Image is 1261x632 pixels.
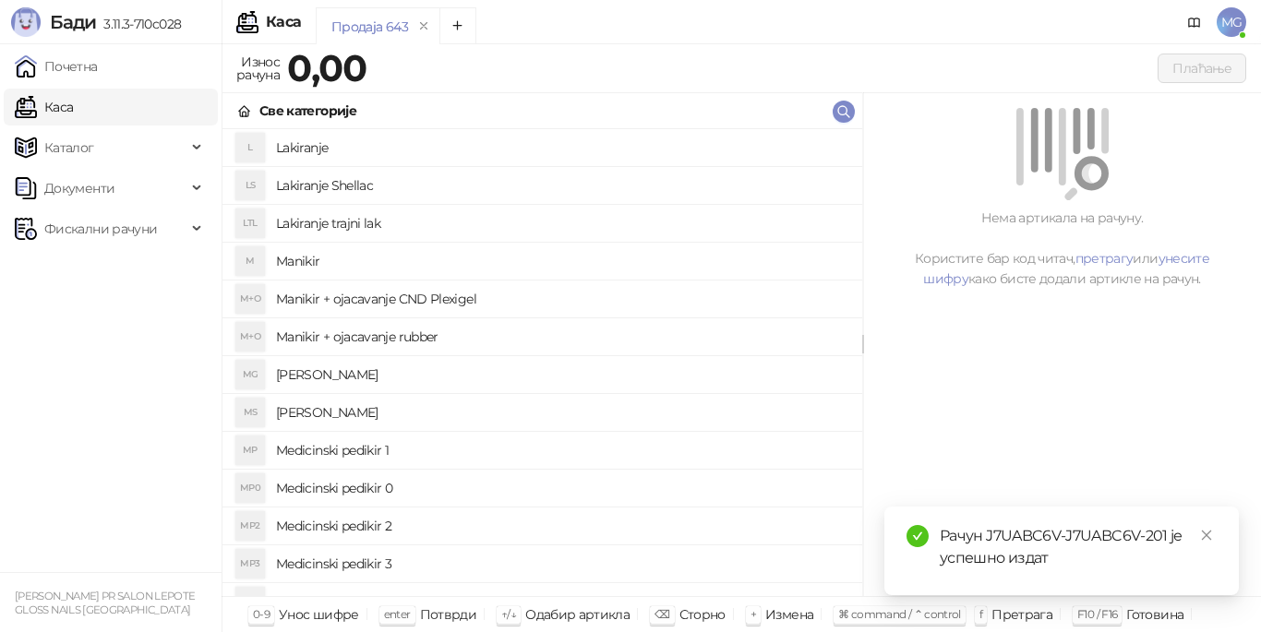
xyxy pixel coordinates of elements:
div: MP2 [235,511,265,541]
div: Сторно [679,602,726,626]
div: Каса [266,15,301,30]
h4: Manikir + ojacavanje rubber [276,322,847,352]
div: P [235,587,265,616]
span: ⌘ command / ⌃ control [838,607,961,621]
div: LTL [235,209,265,238]
button: Плаћање [1158,54,1246,83]
div: Претрага [991,602,1052,626]
h4: Lakiranje Shellac [276,171,847,200]
div: MP3 [235,549,265,578]
button: remove [412,18,436,34]
div: MS [235,398,265,427]
span: Бади [50,11,96,33]
strong: 0,00 [287,45,366,90]
div: M [235,246,265,276]
h4: Manikir + ojacavanje CND Plexigel [276,284,847,314]
a: Документација [1180,7,1209,37]
div: LS [235,171,265,200]
div: Измена [765,602,813,626]
div: Рачун J7UABC6V-J7UABC6V-201 је успешно издат [940,525,1217,569]
div: Нема артикала на рачуну. Користите бар код читач, или како бисте додали артикле на рачун. [885,208,1239,289]
span: F10 / F16 [1077,607,1117,621]
div: Унос шифре [279,602,359,626]
div: Износ рачуна [233,50,283,87]
span: Фискални рачуни [44,210,157,247]
h4: Medicinski pedikir 1 [276,435,847,465]
div: Готовина [1126,602,1183,626]
h4: Medicinski pedikir 0 [276,473,847,503]
span: f [979,607,982,621]
span: 3.11.3-710c028 [96,16,181,32]
h4: Lakiranje trajni lak [276,209,847,238]
div: MP0 [235,473,265,503]
div: L [235,133,265,162]
button: Add tab [439,7,476,44]
h4: Medicinski pedikir 3 [276,549,847,578]
h4: Medicinski pedikir 2 [276,511,847,541]
span: MG [1217,7,1246,37]
a: Close [1196,525,1217,545]
h4: Pedikir [276,587,847,616]
span: close [1200,529,1213,542]
h4: Lakiranje [276,133,847,162]
div: grid [222,129,862,596]
h4: [PERSON_NAME] [276,398,847,427]
div: Одабир артикла [525,602,630,626]
a: Почетна [15,48,98,85]
span: enter [384,607,411,621]
a: претрагу [1075,250,1134,267]
div: MG [235,360,265,389]
span: ↑/↓ [501,607,516,621]
div: M+O [235,322,265,352]
small: [PERSON_NAME] PR SALON LEPOTE GLOSS NAILS [GEOGRAPHIC_DATA] [15,590,195,616]
div: MP [235,435,265,465]
div: Све категорије [259,101,356,121]
h4: [PERSON_NAME] [276,360,847,389]
span: 0-9 [253,607,270,621]
span: Каталог [44,129,94,166]
div: Потврди [420,602,477,626]
span: check-circle [907,525,929,547]
div: Продаја 643 [331,17,408,37]
div: M+O [235,284,265,314]
span: Документи [44,170,114,207]
span: ⌫ [655,607,669,621]
h4: Manikir [276,246,847,276]
span: + [751,607,756,621]
a: Каса [15,89,73,125]
img: Logo [11,7,41,37]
